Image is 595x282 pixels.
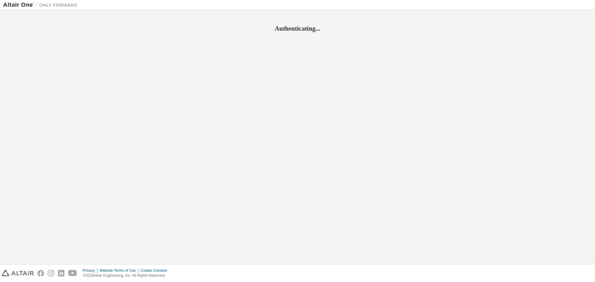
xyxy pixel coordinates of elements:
p: © 2025 Altair Engineering, Inc. All Rights Reserved. [83,273,171,278]
img: instagram.svg [48,270,54,276]
img: youtube.svg [68,270,77,276]
img: linkedin.svg [58,270,64,276]
div: Privacy [83,268,99,273]
img: altair_logo.svg [2,270,34,276]
h2: Authenticating... [3,24,592,33]
img: facebook.svg [37,270,44,276]
img: Altair One [3,2,81,8]
div: Website Terms of Use [99,268,140,273]
div: Cookie Consent [140,268,170,273]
